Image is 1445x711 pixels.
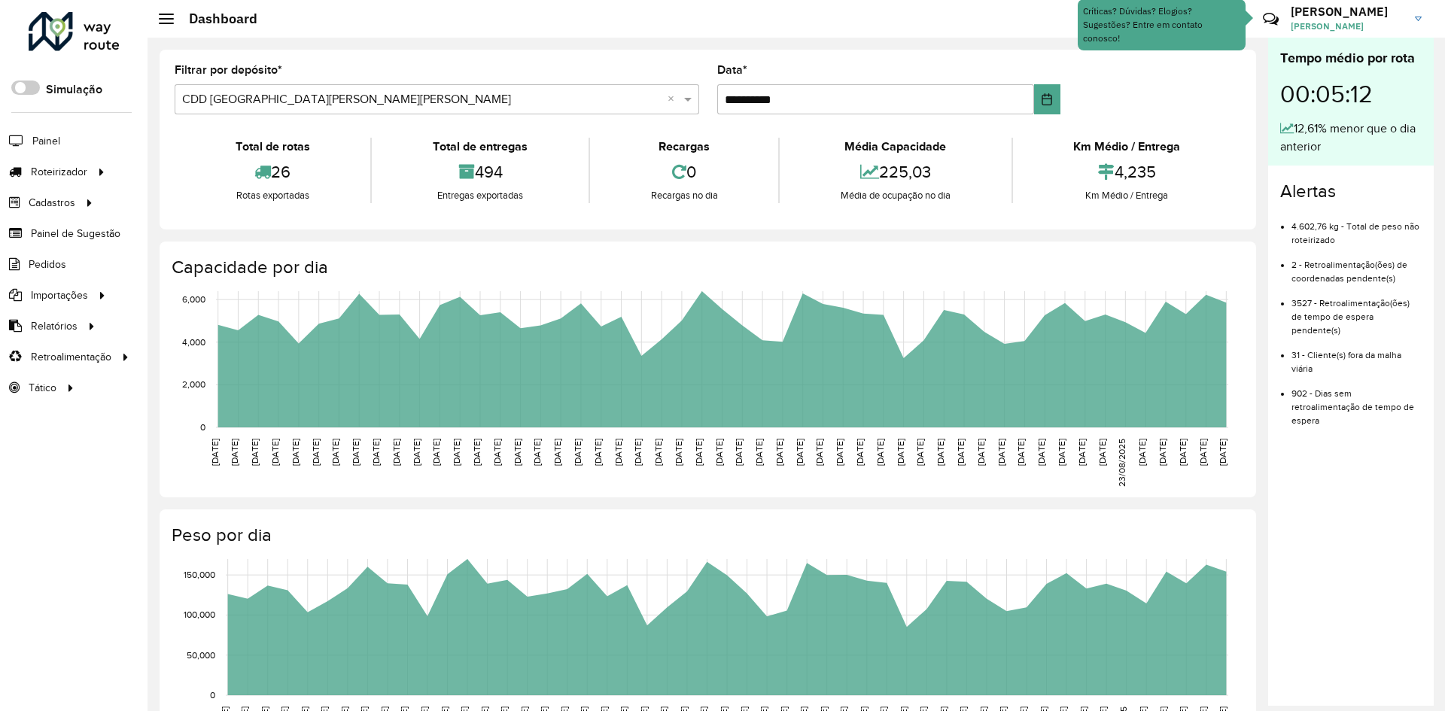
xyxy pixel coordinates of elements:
[1291,20,1404,33] span: [PERSON_NAME]
[513,439,522,466] text: [DATE]
[31,287,88,303] span: Importações
[717,61,747,79] label: Data
[1255,3,1287,35] a: Contato Rápido
[1291,208,1422,247] li: 4.602,76 kg - Total de peso não roteirizado
[184,610,215,620] text: 100,000
[376,138,584,156] div: Total de entregas
[376,188,584,203] div: Entregas exportadas
[1198,439,1208,466] text: [DATE]
[172,257,1241,278] h4: Capacidade por dia
[896,439,905,466] text: [DATE]
[674,439,683,466] text: [DATE]
[1218,439,1227,466] text: [DATE]
[376,156,584,188] div: 494
[714,439,724,466] text: [DATE]
[1178,439,1188,466] text: [DATE]
[184,570,215,579] text: 150,000
[178,156,367,188] div: 26
[1280,48,1422,68] div: Tempo médio por rota
[172,524,1241,546] h4: Peso por dia
[175,61,282,79] label: Filtrar por depósito
[594,138,774,156] div: Recargas
[1016,439,1026,466] text: [DATE]
[1291,5,1404,19] h3: [PERSON_NAME]
[1097,439,1107,466] text: [DATE]
[210,439,220,466] text: [DATE]
[1117,439,1127,487] text: 23/08/2025
[1017,138,1237,156] div: Km Médio / Entrega
[1034,84,1060,114] button: Choose Date
[754,439,764,466] text: [DATE]
[1291,285,1422,337] li: 3527 - Retroalimentação(ões) de tempo de espera pendente(s)
[29,380,56,396] span: Tático
[774,439,784,466] text: [DATE]
[31,164,87,180] span: Roteirizador
[431,439,441,466] text: [DATE]
[371,439,381,466] text: [DATE]
[452,439,461,466] text: [DATE]
[935,439,945,466] text: [DATE]
[31,349,111,365] span: Retroalimentação
[1291,375,1422,427] li: 902 - Dias sem retroalimentação de tempo de espera
[976,439,986,466] text: [DATE]
[311,439,321,466] text: [DATE]
[783,138,1007,156] div: Média Capacidade
[694,439,704,466] text: [DATE]
[633,439,643,466] text: [DATE]
[46,81,102,99] label: Simulação
[1017,188,1237,203] div: Km Médio / Entrega
[412,439,421,466] text: [DATE]
[187,650,215,660] text: 50,000
[291,439,300,466] text: [DATE]
[182,380,205,390] text: 2,000
[1280,181,1422,202] h4: Alertas
[29,195,75,211] span: Cadastros
[1137,439,1147,466] text: [DATE]
[996,439,1006,466] text: [DATE]
[594,188,774,203] div: Recargas no dia
[230,439,239,466] text: [DATE]
[1158,439,1167,466] text: [DATE]
[330,439,340,466] text: [DATE]
[855,439,865,466] text: [DATE]
[835,439,844,466] text: [DATE]
[29,257,66,272] span: Pedidos
[1280,120,1422,156] div: 12,61% menor que o dia anterior
[814,439,824,466] text: [DATE]
[783,188,1007,203] div: Média de ocupação no dia
[182,337,205,347] text: 4,000
[210,690,215,700] text: 0
[178,138,367,156] div: Total de rotas
[668,90,680,108] span: Clear all
[593,439,603,466] text: [DATE]
[31,318,78,334] span: Relatórios
[351,439,360,466] text: [DATE]
[552,439,562,466] text: [DATE]
[200,422,205,432] text: 0
[472,439,482,466] text: [DATE]
[1017,156,1237,188] div: 4,235
[250,439,260,466] text: [DATE]
[573,439,583,466] text: [DATE]
[391,439,401,466] text: [DATE]
[1077,439,1087,466] text: [DATE]
[613,439,623,466] text: [DATE]
[1280,68,1422,120] div: 00:05:12
[594,156,774,188] div: 0
[1036,439,1046,466] text: [DATE]
[32,133,60,149] span: Painel
[182,294,205,304] text: 6,000
[795,439,805,466] text: [DATE]
[492,439,502,466] text: [DATE]
[1057,439,1066,466] text: [DATE]
[875,439,885,466] text: [DATE]
[783,156,1007,188] div: 225,03
[174,11,257,27] h2: Dashboard
[915,439,925,466] text: [DATE]
[653,439,663,466] text: [DATE]
[178,188,367,203] div: Rotas exportadas
[1291,247,1422,285] li: 2 - Retroalimentação(ões) de coordenadas pendente(s)
[532,439,542,466] text: [DATE]
[1291,337,1422,375] li: 31 - Cliente(s) fora da malha viária
[956,439,966,466] text: [DATE]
